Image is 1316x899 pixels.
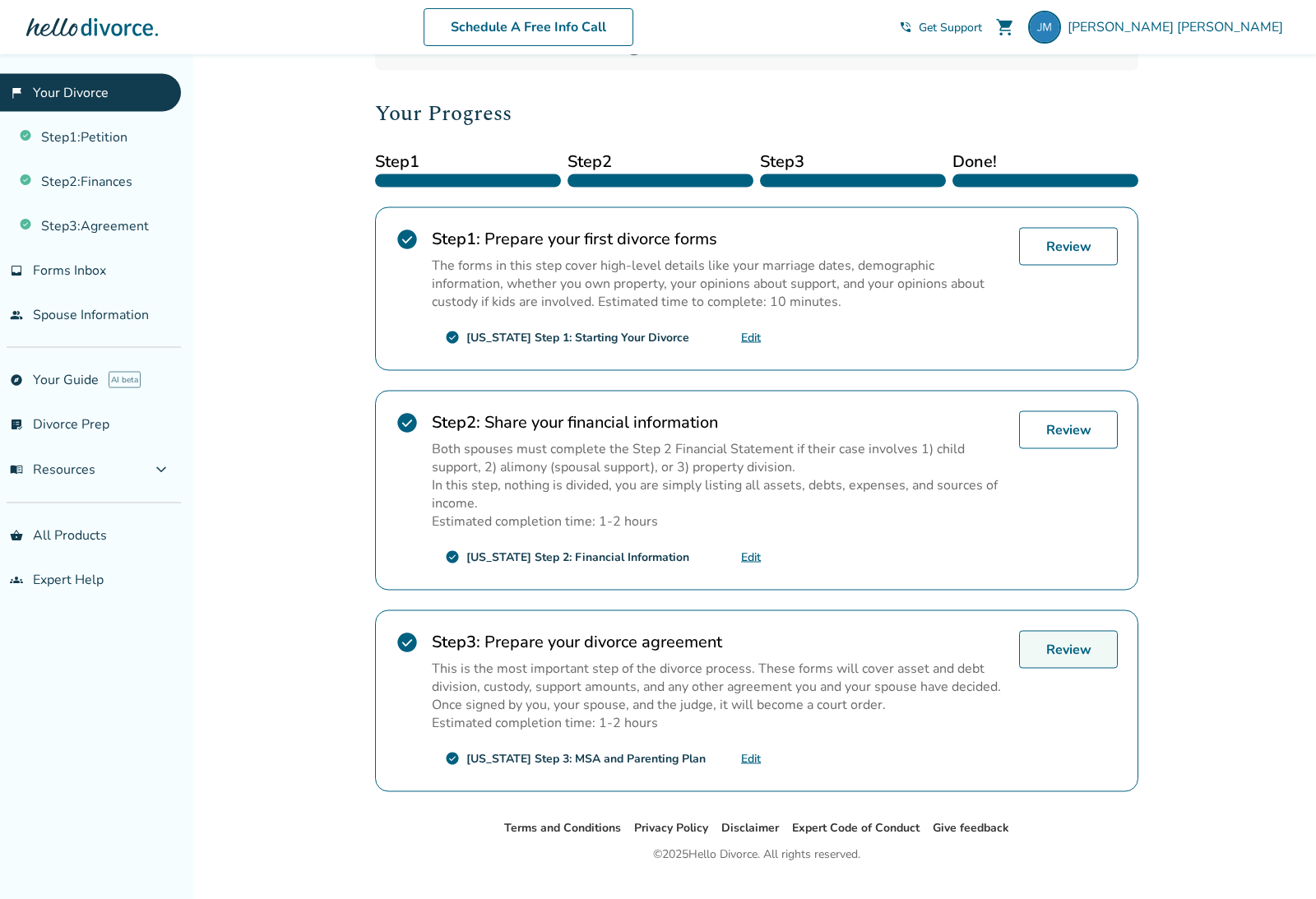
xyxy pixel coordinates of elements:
span: explore [10,373,23,387]
span: flag_2 [10,86,23,100]
h2: Share your financial information [432,411,1006,433]
span: shopping_cart [995,17,1015,37]
span: expand_more [151,460,171,480]
a: Review [1019,411,1118,449]
span: check_circle [396,411,419,434]
span: AI beta [109,372,141,388]
a: Edit [741,549,761,565]
a: Terms and Conditions [504,820,621,836]
a: phone_in_talkGet Support [899,20,982,35]
strong: Step 1 : [432,228,480,250]
span: inbox [10,264,23,277]
a: Edit [741,751,761,767]
p: Estimated completion time: 1-2 hours [432,512,1006,531]
p: The forms in this step cover high-level details like your marriage dates, demographic information... [432,257,1006,311]
span: shopping_basket [10,529,23,542]
span: [PERSON_NAME] [PERSON_NAME] [1068,18,1290,36]
span: Forms Inbox [33,262,106,280]
strong: Step 3 : [432,631,480,653]
h2: Prepare your divorce agreement [432,631,1006,653]
a: Review [1019,631,1118,669]
span: phone_in_talk [899,21,912,34]
span: check_circle [396,631,419,654]
span: Get Support [919,20,982,35]
span: groups [10,573,23,586]
a: Expert Code of Conduct [792,820,920,836]
span: people [10,308,23,322]
span: check_circle [396,228,419,251]
p: In this step, nothing is divided, you are simply listing all assets, debts, expenses, and sources... [432,476,1006,512]
li: Give feedback [933,818,1009,838]
span: Step 1 [375,150,561,174]
div: [US_STATE] Step 2: Financial Information [466,549,689,565]
span: Step 3 [760,150,946,174]
span: check_circle [445,330,460,345]
h2: Prepare your first divorce forms [432,228,1006,250]
span: list_alt_check [10,418,23,431]
p: This is the most important step of the divorce process. These forms will cover asset and debt div... [432,660,1006,714]
div: [US_STATE] Step 1: Starting Your Divorce [466,330,689,345]
span: Resources [10,461,95,479]
span: Done! [952,150,1138,174]
a: Privacy Policy [634,820,708,836]
span: check_circle [445,751,460,766]
a: Review [1019,228,1118,266]
img: jmatt.mckillop@gmail.com [1028,11,1061,44]
a: Edit [741,330,761,345]
span: check_circle [445,549,460,564]
iframe: Chat Widget [1234,820,1316,899]
strong: Step 2 : [432,411,480,433]
h2: Your Progress [375,97,1138,130]
span: menu_book [10,463,23,476]
div: © 2025 Hello Divorce. All rights reserved. [653,845,860,864]
a: Schedule A Free Info Call [424,8,633,46]
li: Disclaimer [721,818,779,838]
span: Step 2 [568,150,753,174]
div: [US_STATE] Step 3: MSA and Parenting Plan [466,751,706,767]
p: Both spouses must complete the Step 2 Financial Statement if their case involves 1) child support... [432,440,1006,476]
p: Estimated completion time: 1-2 hours [432,714,1006,732]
